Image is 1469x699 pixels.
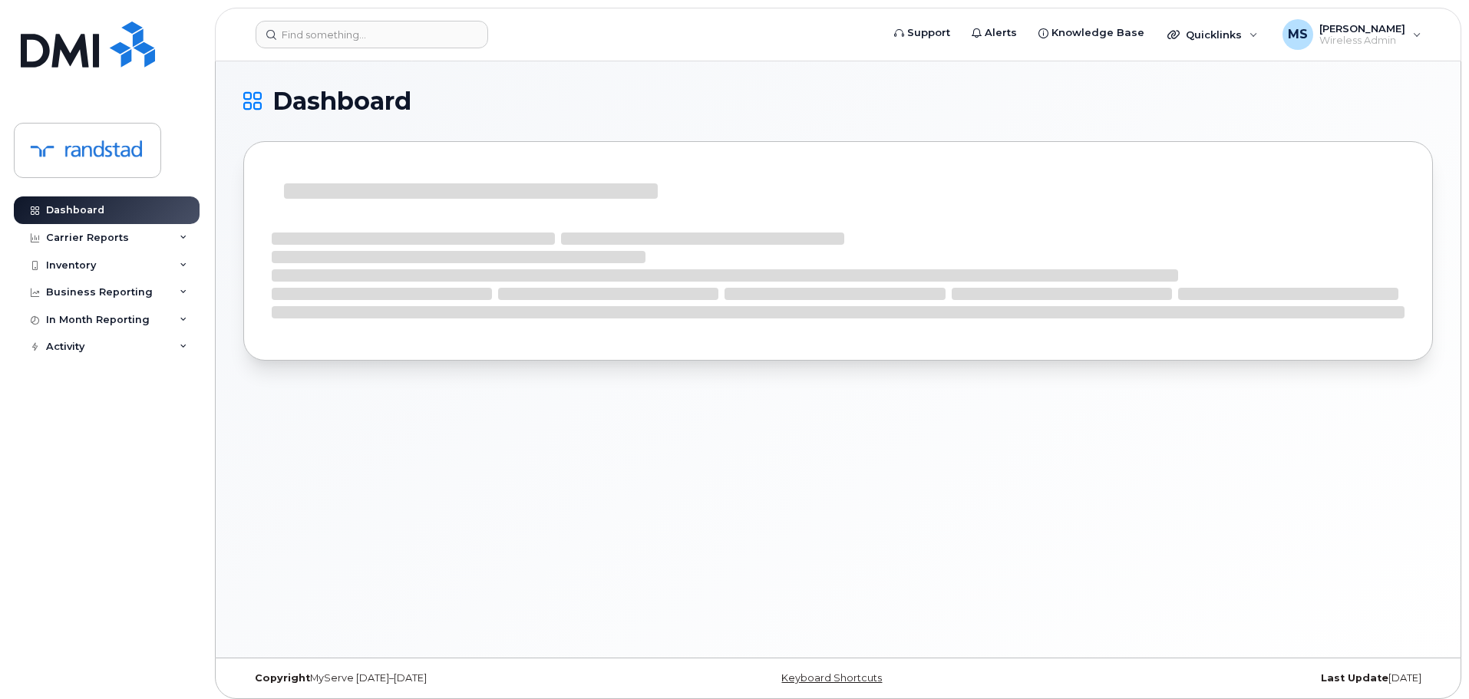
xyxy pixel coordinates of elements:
div: [DATE] [1036,672,1433,684]
strong: Copyright [255,672,310,684]
span: Dashboard [272,90,411,113]
div: MyServe [DATE]–[DATE] [243,672,640,684]
strong: Last Update [1321,672,1388,684]
a: Keyboard Shortcuts [781,672,882,684]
